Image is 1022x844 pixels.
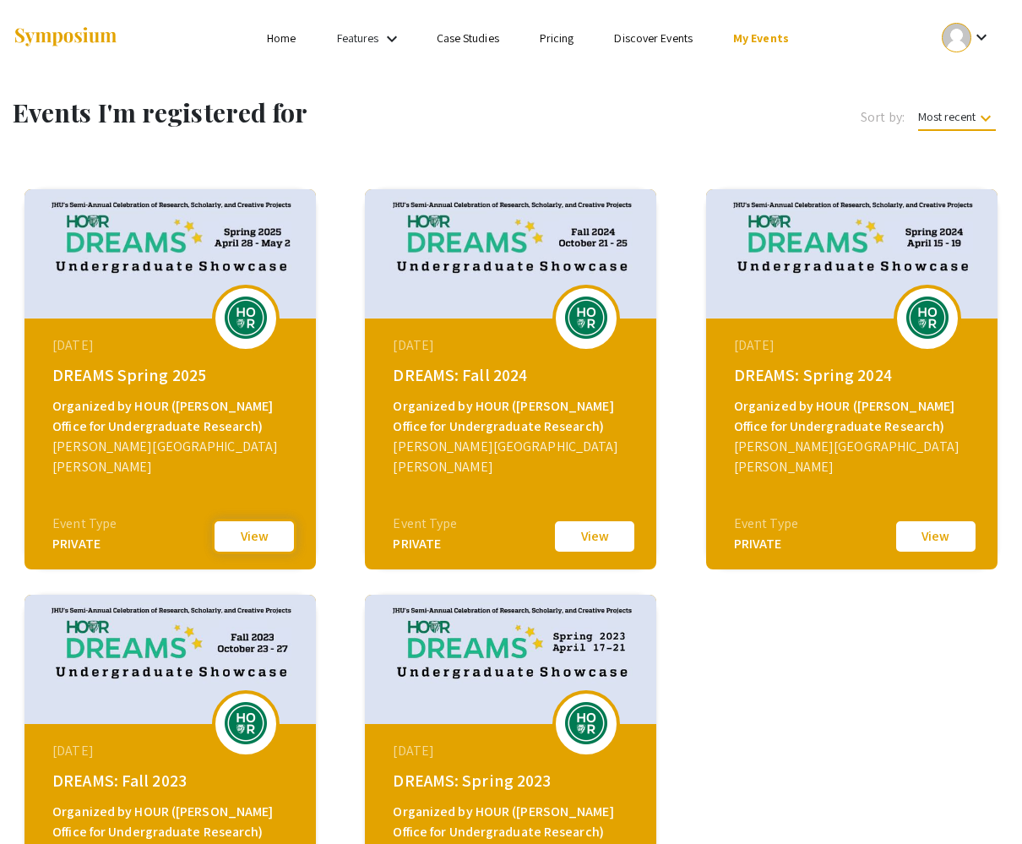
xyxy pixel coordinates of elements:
a: Case Studies [437,30,499,46]
img: dreams-spring-2023_eventCoverPhoto_a4ac1d__thumb.jpg [365,595,656,724]
div: PRIVATE [52,534,117,554]
img: dreams-spring-2025_eventCoverPhoto_df4d26__thumb.jpg [24,189,316,319]
div: [DATE] [52,741,292,761]
div: Organized by HOUR ([PERSON_NAME] Office for Undergraduate Research) [52,802,292,842]
img: Symposium by ForagerOne [13,26,118,49]
div: DREAMS: Spring 2023 [393,768,633,793]
iframe: Chat [13,768,72,831]
button: Most recent [905,101,1009,132]
span: Sort by: [861,107,905,128]
img: dreams-fall-2023_eventCoverPhoto_d3d732__thumb.jpg [24,595,316,724]
div: [DATE] [734,335,974,356]
a: Discover Events [614,30,693,46]
div: PRIVATE [734,534,798,554]
div: DREAMS: Spring 2024 [734,362,974,388]
div: Organized by HOUR ([PERSON_NAME] Office for Undergraduate Research) [734,396,974,437]
div: DREAMS Spring 2025 [52,362,292,388]
div: DREAMS: Fall 2023 [52,768,292,793]
div: [PERSON_NAME][GEOGRAPHIC_DATA][PERSON_NAME] [393,437,633,477]
div: [DATE] [52,335,292,356]
a: Features [337,30,379,46]
div: Organized by HOUR ([PERSON_NAME] Office for Undergraduate Research) [393,396,633,437]
button: Expand account dropdown [924,19,1009,57]
img: dreams-fall-2023_eventLogo_4fff3a_.png [220,702,271,744]
img: dreams-fall-2024_eventCoverPhoto_0caa39__thumb.jpg [365,189,656,319]
div: Event Type [52,514,117,534]
span: Most recent [918,109,996,131]
a: Home [267,30,296,46]
mat-icon: Expand account dropdown [971,27,992,47]
div: [DATE] [393,741,633,761]
div: PRIVATE [393,534,457,554]
div: [PERSON_NAME][GEOGRAPHIC_DATA][PERSON_NAME] [52,437,292,477]
a: Pricing [540,30,574,46]
div: DREAMS: Fall 2024 [393,362,633,388]
div: [DATE] [393,335,633,356]
img: dreams-fall-2024_eventLogo_ff6658_.png [561,297,612,339]
div: Organized by HOUR ([PERSON_NAME] Office for Undergraduate Research) [393,802,633,842]
mat-icon: Expand Features list [382,29,402,49]
button: View [894,519,978,554]
img: dreams-spring-2024_eventCoverPhoto_ffb700__thumb.jpg [706,189,998,319]
img: dreams-spring-2025_eventLogo_7b54a7_.png [220,297,271,339]
a: My Events [733,30,789,46]
img: dreams-spring-2024_eventLogo_346f6f_.png [902,297,953,339]
img: dreams-spring-2023_eventLogo_75360d_.png [561,702,612,744]
h1: Events I'm registered for [13,97,584,128]
div: Event Type [734,514,798,534]
div: [PERSON_NAME][GEOGRAPHIC_DATA][PERSON_NAME] [734,437,974,477]
div: Event Type [393,514,457,534]
div: Organized by HOUR ([PERSON_NAME] Office for Undergraduate Research) [52,396,292,437]
button: View [552,519,637,554]
button: View [212,519,296,554]
mat-icon: keyboard_arrow_down [976,108,996,128]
